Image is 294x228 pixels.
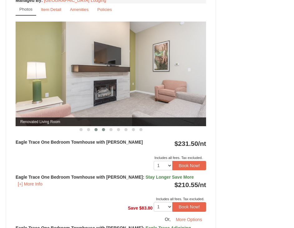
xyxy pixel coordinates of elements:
[16,22,206,126] img: Renovated Living Room
[16,175,194,180] strong: Eagle Trace One Bedroom Townhouse with [PERSON_NAME]
[41,7,61,12] small: Item Detail
[16,181,45,187] button: [+] More Info
[172,202,206,211] button: Book Now!
[16,155,206,161] div: Includes all fees. Tax excluded.
[198,140,206,147] span: /nt
[128,206,138,211] span: Save
[16,117,206,126] span: Renovated Living Room
[172,161,206,170] button: Book Now!
[16,196,206,202] div: Includes all fees. Tax excluded.
[174,181,198,188] span: $210.55
[143,175,144,180] span: :
[146,175,194,180] span: Stay Longer Save More
[19,7,32,12] small: Photos
[16,3,36,16] a: Photos
[165,216,171,221] span: Or,
[37,3,65,16] a: Item Detail
[70,7,89,12] small: Amenities
[172,215,206,224] button: More Options
[139,206,153,211] span: $83.80
[198,181,206,188] span: /nt
[174,140,206,147] strong: $231.50
[93,3,116,16] a: Policies
[97,7,112,12] small: Policies
[66,3,93,16] a: Amenities
[16,140,143,145] strong: Eagle Trace One Bedroom Townhouse with [PERSON_NAME]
